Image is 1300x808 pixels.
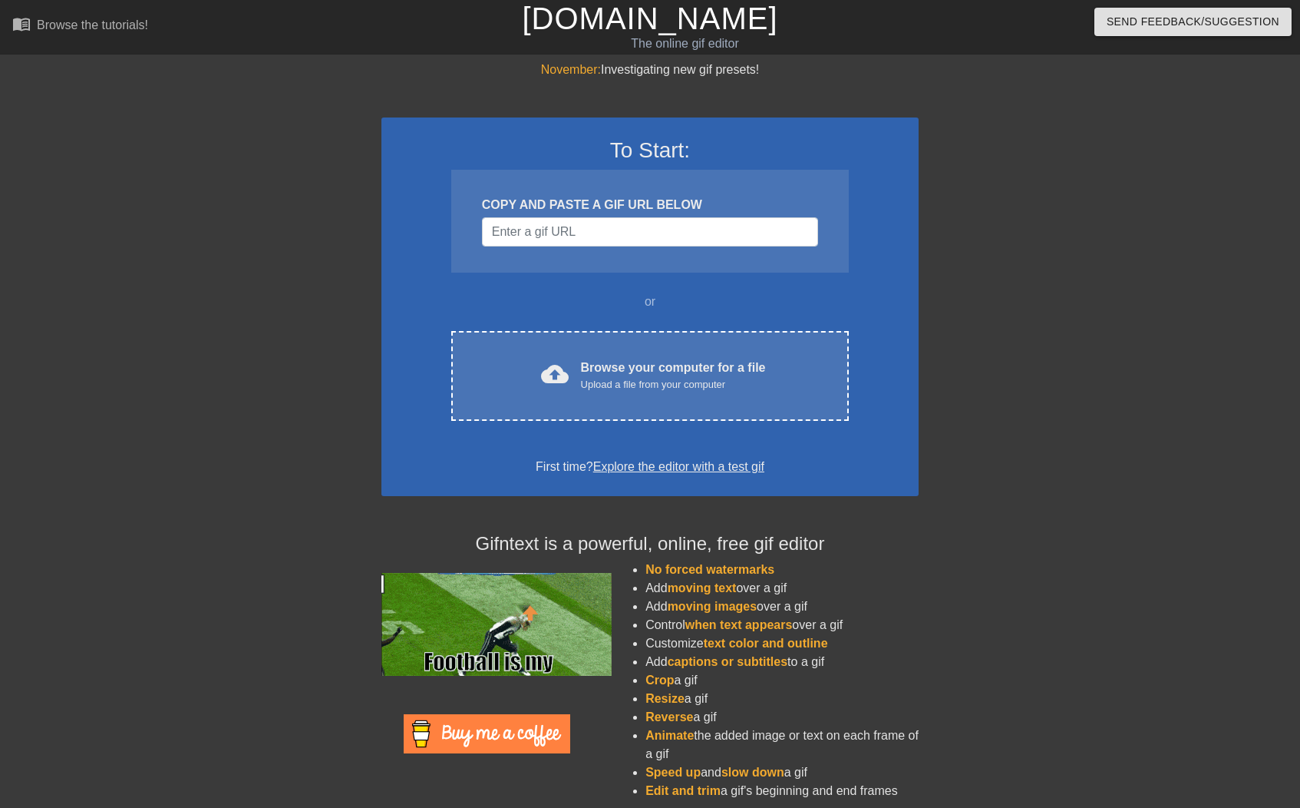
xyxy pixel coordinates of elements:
[381,533,919,555] h4: Gifntext is a powerful, online, free gif editor
[645,579,919,598] li: Add over a gif
[541,63,601,76] span: November:
[541,360,569,388] span: cloud_upload
[381,61,919,79] div: Investigating new gif presets!
[645,708,919,727] li: a gif
[522,2,777,35] a: [DOMAIN_NAME]
[645,653,919,671] li: Add to a gif
[12,15,31,33] span: menu_book
[645,674,674,687] span: Crop
[645,598,919,616] li: Add over a gif
[1094,8,1292,36] button: Send Feedback/Suggestion
[581,377,766,392] div: Upload a file from your computer
[441,35,929,53] div: The online gif editor
[381,573,612,676] img: football_small.gif
[593,460,764,473] a: Explore the editor with a test gif
[645,766,701,779] span: Speed up
[645,671,919,690] li: a gif
[645,727,919,763] li: the added image or text on each frame of a gif
[1107,12,1279,31] span: Send Feedback/Suggestion
[404,714,570,753] img: Buy Me A Coffee
[645,763,919,782] li: and a gif
[704,637,828,650] span: text color and outline
[685,618,793,631] span: when text appears
[482,196,818,214] div: COPY AND PASTE A GIF URL BELOW
[668,581,737,594] span: moving text
[645,692,685,705] span: Resize
[645,710,693,724] span: Reverse
[645,729,694,742] span: Animate
[12,15,148,38] a: Browse the tutorials!
[482,217,818,247] input: Username
[668,655,787,668] span: captions or subtitles
[581,359,766,392] div: Browse your computer for a file
[668,600,757,613] span: moving images
[421,293,879,311] div: or
[401,137,899,164] h3: To Start:
[721,766,784,779] span: slow down
[645,616,919,634] li: Control over a gif
[645,690,919,708] li: a gif
[37,18,148,31] div: Browse the tutorials!
[645,782,919,800] li: a gif's beginning and end frames
[645,563,774,576] span: No forced watermarks
[645,634,919,653] li: Customize
[401,458,899,476] div: First time?
[645,784,721,797] span: Edit and trim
